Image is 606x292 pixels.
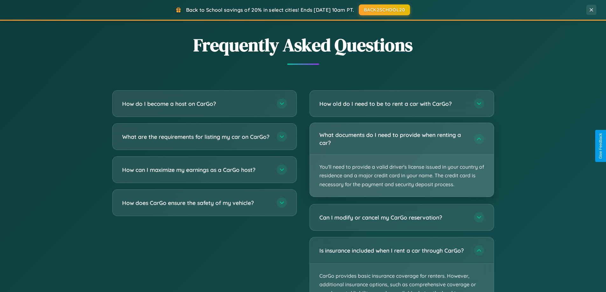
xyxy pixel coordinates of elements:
h3: How does CarGo ensure the safety of my vehicle? [122,199,270,207]
p: You'll need to provide a valid driver's license issued in your country of residence and a major c... [310,155,494,197]
h3: How do I become a host on CarGo? [122,100,270,108]
h3: How old do I need to be to rent a car with CarGo? [319,100,468,108]
div: Give Feedback [598,133,603,159]
h3: What are the requirements for listing my car on CarGo? [122,133,270,141]
h3: Is insurance included when I rent a car through CarGo? [319,247,468,255]
h3: What documents do I need to provide when renting a car? [319,131,468,146]
h3: How can I maximize my earnings as a CarGo host? [122,166,270,174]
h2: Frequently Asked Questions [112,33,494,57]
h3: Can I modify or cancel my CarGo reservation? [319,214,468,221]
button: BACK2SCHOOL20 [359,4,410,15]
span: Back to School savings of 20% in select cities! Ends [DATE] 10am PT. [186,7,354,13]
